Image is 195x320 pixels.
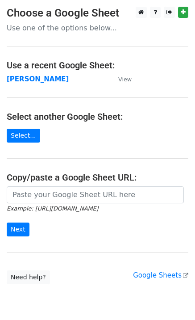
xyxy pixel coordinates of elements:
h4: Copy/paste a Google Sheet URL: [7,172,188,183]
small: Example: [URL][DOMAIN_NAME] [7,205,98,212]
h4: Use a recent Google Sheet: [7,60,188,71]
a: Google Sheets [133,271,188,279]
a: View [109,75,132,83]
h3: Choose a Google Sheet [7,7,188,20]
input: Paste your Google Sheet URL here [7,186,184,203]
a: [PERSON_NAME] [7,75,69,83]
h4: Select another Google Sheet: [7,111,188,122]
small: View [118,76,132,83]
p: Use one of the options below... [7,23,188,33]
a: Need help? [7,270,50,284]
input: Next [7,223,29,236]
a: Select... [7,129,40,143]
